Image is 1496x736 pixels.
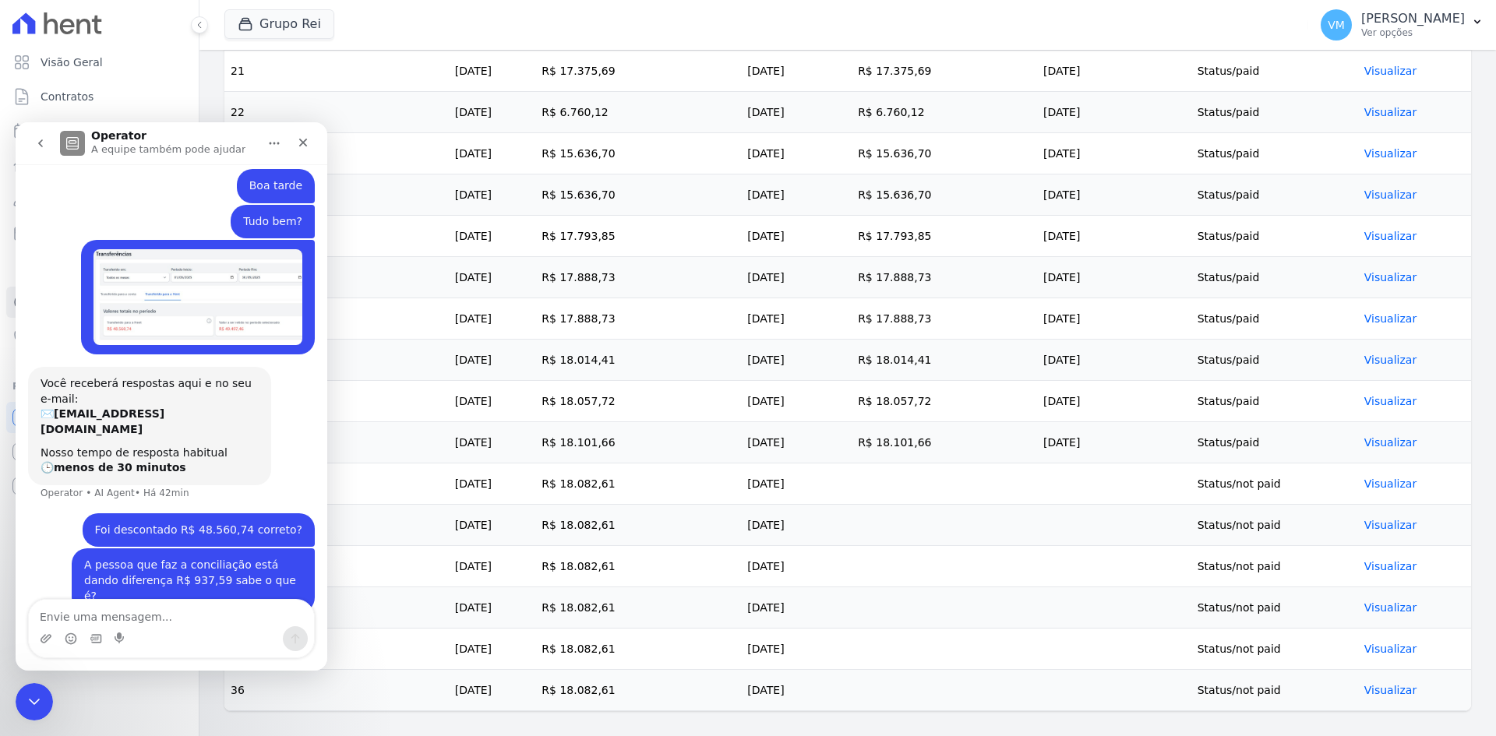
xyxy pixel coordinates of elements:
button: Grupo Rei [224,9,334,39]
td: [DATE] [1037,257,1191,298]
iframe: Intercom live chat [16,122,327,671]
td: Status/paid [1191,216,1358,257]
td: Status/paid [1191,257,1358,298]
td: 32 [224,505,449,546]
td: R$ 18.082,61 [535,463,741,505]
a: Visualizar [1364,65,1417,77]
td: 34 [224,587,449,629]
td: 26 [224,257,449,298]
iframe: Intercom live chat [16,683,53,720]
td: [DATE] [1037,340,1191,381]
a: Visualizar [1364,684,1417,696]
td: [DATE] [449,51,536,92]
td: [DATE] [449,629,536,670]
textarea: Envie uma mensagem... [13,477,298,504]
a: Visualizar [1364,560,1417,572]
div: Operator • AI Agent • Há 42min [25,366,174,375]
span: VM [1328,19,1345,30]
td: [DATE] [741,298,852,340]
td: [DATE] [1037,298,1191,340]
a: Negativação [6,321,192,352]
button: Enviar uma mensagem [267,504,292,529]
td: R$ 18.082,61 [535,670,741,711]
a: Transferências [6,252,192,283]
td: 33 [224,546,449,587]
td: [DATE] [741,216,852,257]
a: Minha Carteira [6,218,192,249]
td: 30 [224,422,449,463]
td: Status/paid [1191,298,1358,340]
td: Status/paid [1191,422,1358,463]
td: Status/not paid [1191,629,1358,670]
td: [DATE] [1037,216,1191,257]
td: R$ 15.636,70 [535,133,741,174]
td: Status/not paid [1191,587,1358,629]
td: [DATE] [449,381,536,422]
div: Vyviane diz… [12,426,299,509]
div: Foi descontado R$ 48.560,74 correto? [67,391,299,425]
td: Status/paid [1191,174,1358,216]
a: Visualizar [1364,312,1417,325]
b: menos de 30 minutos [38,339,171,351]
td: [DATE] [741,92,852,133]
div: Nosso tempo de resposta habitual 🕒 [25,323,243,354]
td: 36 [224,670,449,711]
td: Status/paid [1191,340,1358,381]
a: Visualizar [1364,601,1417,614]
td: R$ 18.082,61 [535,505,741,546]
td: 23 [224,133,449,174]
td: 28 [224,340,449,381]
td: Status/not paid [1191,670,1358,711]
td: Status/paid [1191,92,1358,133]
td: [DATE] [741,340,852,381]
td: Status/not paid [1191,463,1358,505]
td: [DATE] [449,133,536,174]
td: R$ 18.014,41 [852,340,1037,381]
div: Foi descontado R$ 48.560,74 correto? [79,400,287,416]
a: Conta Hent [6,436,192,467]
td: 25 [224,216,449,257]
td: 22 [224,92,449,133]
div: A pessoa que faz a conciliação está dando diferença R$ 937,59 sabe o que é? [69,435,287,481]
a: Visualizar [1364,188,1417,201]
td: 35 [224,629,449,670]
td: R$ 17.888,73 [852,298,1037,340]
div: Vyviane diz… [12,391,299,427]
td: 29 [224,381,449,422]
div: Você receberá respostas aqui e no seu e-mail: ✉️ [25,254,243,315]
a: Lotes [6,150,192,181]
td: Status/not paid [1191,546,1358,587]
td: [DATE] [449,546,536,587]
span: Visão Geral [41,55,103,70]
td: [DATE] [449,92,536,133]
td: [DATE] [1037,381,1191,422]
td: [DATE] [449,670,536,711]
td: [DATE] [741,670,852,711]
td: [DATE] [741,51,852,92]
td: [DATE] [449,422,536,463]
a: Visualizar [1364,643,1417,655]
p: [PERSON_NAME] [1361,11,1465,26]
a: Visualizar [1364,106,1417,118]
a: Visualizar [1364,230,1417,242]
td: [DATE] [1037,133,1191,174]
a: Visualizar [1364,271,1417,283]
td: [DATE] [741,546,852,587]
td: R$ 18.057,72 [535,381,741,422]
a: Clientes [6,184,192,215]
a: Visualizar [1364,519,1417,531]
td: [DATE] [449,340,536,381]
td: Status/paid [1191,51,1358,92]
td: [DATE] [449,587,536,629]
a: Visualizar [1364,147,1417,160]
td: [DATE] [449,174,536,216]
td: R$ 18.082,61 [535,629,741,670]
a: Parcelas [6,115,192,146]
td: R$ 17.375,69 [535,51,741,92]
td: 24 [224,174,449,216]
button: Selecionador de Emoji [49,510,62,523]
